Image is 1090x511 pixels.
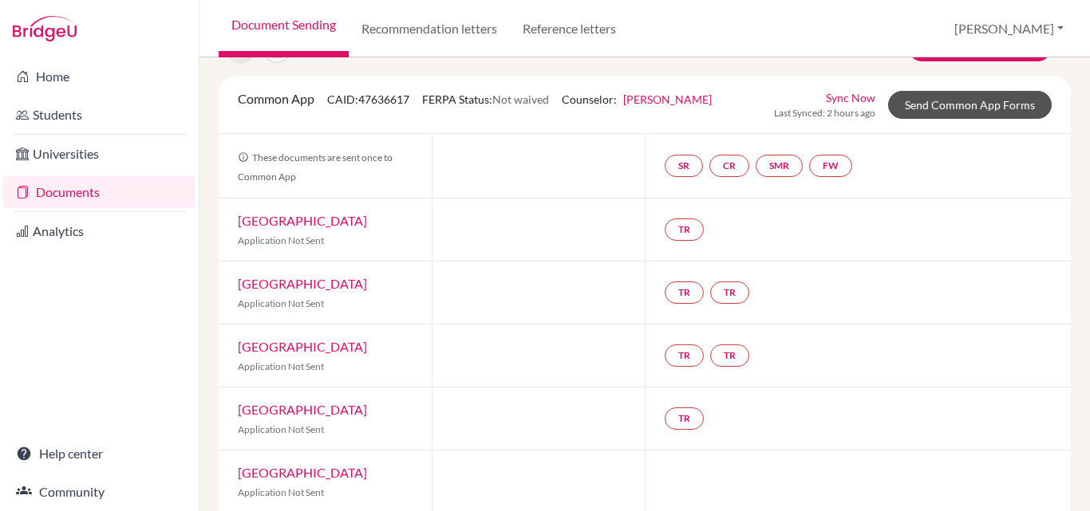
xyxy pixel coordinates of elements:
a: TR [710,344,749,367]
span: CAID: 47636617 [327,92,409,106]
a: [GEOGRAPHIC_DATA] [238,339,367,354]
a: Students [3,99,195,131]
span: Counselor: [562,92,712,106]
a: [PERSON_NAME] [623,92,712,106]
a: SMR [756,155,803,177]
span: These documents are sent once to Common App [238,151,393,183]
span: Application Not Sent [238,423,324,435]
span: Last Synced: 2 hours ago [774,106,875,120]
span: Application Not Sent [238,360,324,372]
a: TR [665,344,704,367]
span: FERPA Status: [422,92,549,106]
a: TR [665,407,704,430]
a: [GEOGRAPHIC_DATA] [238,465,367,480]
a: TR [710,281,749,304]
a: FW [809,155,852,177]
a: [GEOGRAPHIC_DATA] [238,213,367,228]
a: Universities [3,138,195,170]
a: Home [3,61,195,92]
a: SR [665,155,703,177]
a: Send Common App Forms [888,91,1052,119]
span: Application Not Sent [238,297,324,309]
a: Community [3,476,195,508]
span: Application Not Sent [238,486,324,498]
a: Sync Now [826,89,875,106]
a: Documents [3,176,195,208]
span: Not waived [492,92,549,106]
a: [GEOGRAPHIC_DATA] [238,276,367,291]
a: TR [665,218,704,241]
a: Analytics [3,215,195,247]
a: CR [709,155,749,177]
img: Bridge-U [13,16,77,41]
a: TR [665,281,704,304]
a: [GEOGRAPHIC_DATA] [238,402,367,417]
span: Application Not Sent [238,234,324,246]
a: Help center [3,438,195,470]
span: Common App [238,91,314,106]
button: [PERSON_NAME] [947,14,1071,44]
